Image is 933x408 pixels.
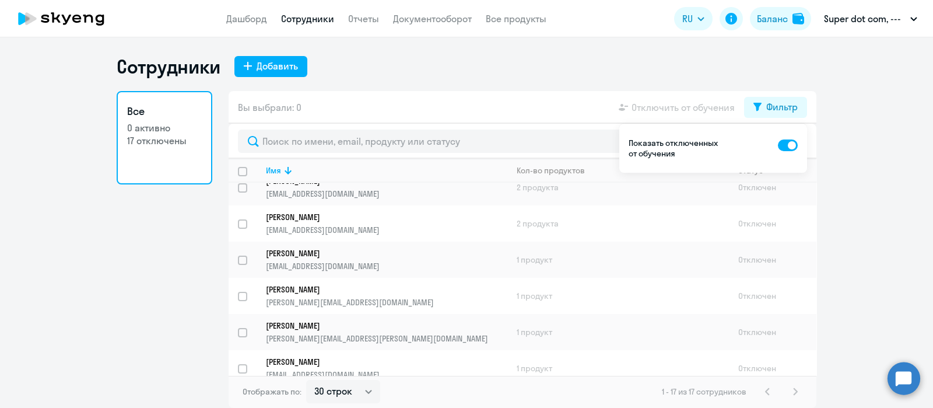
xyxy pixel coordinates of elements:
[824,12,901,26] p: Super dot com, ---
[757,12,788,26] div: Баланс
[818,5,923,33] button: Super dot com, ---
[238,100,301,114] span: Вы выбрали: 0
[507,350,729,386] td: 1 продукт
[266,284,491,295] p: [PERSON_NAME]
[117,91,212,184] a: Все0 активно17 отключены
[238,130,807,153] input: Поиск по имени, email, продукту или статусу
[266,165,507,176] div: Имя
[127,134,202,147] p: 17 отключены
[729,205,816,242] td: Отключен
[266,165,281,176] div: Имя
[266,284,507,308] a: [PERSON_NAME][PERSON_NAME][EMAIL_ADDRESS][DOMAIN_NAME]
[257,59,298,73] div: Добавить
[348,13,379,25] a: Отчеты
[266,357,491,367] p: [PERSON_NAME]
[517,165,585,176] div: Кол-во продуктов
[266,212,507,235] a: [PERSON_NAME][EMAIL_ADDRESS][DOMAIN_NAME]
[729,314,816,350] td: Отключен
[266,333,507,344] p: [PERSON_NAME][EMAIL_ADDRESS][PERSON_NAME][DOMAIN_NAME]
[117,55,220,78] h1: Сотрудники
[266,212,491,222] p: [PERSON_NAME]
[507,278,729,314] td: 1 продукт
[750,7,811,30] button: Балансbalance
[266,369,507,380] p: [EMAIL_ADDRESS][DOMAIN_NAME]
[266,320,491,331] p: [PERSON_NAME]
[266,320,507,344] a: [PERSON_NAME][PERSON_NAME][EMAIL_ADDRESS][PERSON_NAME][DOMAIN_NAME]
[226,13,267,25] a: Дашборд
[766,100,798,114] div: Фильтр
[281,13,334,25] a: Сотрудники
[674,7,713,30] button: RU
[729,169,816,205] td: Отключен
[243,386,301,397] span: Отображать по:
[266,297,507,308] p: [PERSON_NAME][EMAIL_ADDRESS][DOMAIN_NAME]
[266,189,507,199] p: [EMAIL_ADDRESS][DOMAIN_NAME]
[266,248,491,259] p: [PERSON_NAME]
[507,169,729,205] td: 2 продукта
[729,350,816,386] td: Отключен
[486,13,546,25] a: Все продукты
[517,165,728,176] div: Кол-во продуктов
[266,261,507,271] p: [EMAIL_ADDRESS][DOMAIN_NAME]
[744,97,807,118] button: Фильтр
[266,248,507,271] a: [PERSON_NAME][EMAIL_ADDRESS][DOMAIN_NAME]
[266,176,507,199] a: [PERSON_NAME][EMAIL_ADDRESS][DOMAIN_NAME]
[792,13,804,25] img: balance
[266,225,507,235] p: [EMAIL_ADDRESS][DOMAIN_NAME]
[507,205,729,242] td: 2 продукта
[729,242,816,278] td: Отключен
[682,12,693,26] span: RU
[729,278,816,314] td: Отключен
[234,56,307,77] button: Добавить
[662,386,746,397] span: 1 - 17 из 17 сотрудников
[738,165,816,176] div: Статус
[266,357,507,380] a: [PERSON_NAME][EMAIL_ADDRESS][DOMAIN_NAME]
[629,138,721,159] p: Показать отключенных от обучения
[507,314,729,350] td: 1 продукт
[507,242,729,278] td: 1 продукт
[127,104,202,119] h3: Все
[393,13,472,25] a: Документооборот
[127,121,202,134] p: 0 активно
